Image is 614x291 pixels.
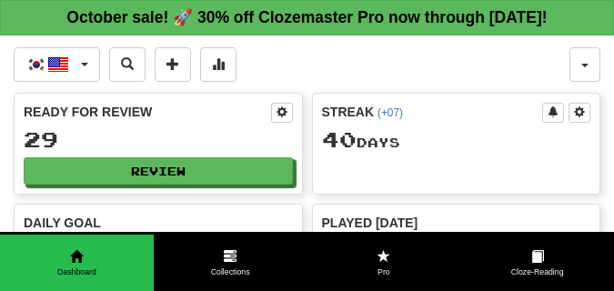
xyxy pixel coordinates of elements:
[377,106,403,119] a: (+07)
[24,157,293,185] button: Review
[460,266,614,278] span: Cloze-Reading
[322,103,543,121] div: Streak
[155,47,191,82] button: Add sentence to collection
[66,8,547,26] strong: October sale! 🚀 30% off Clozemaster Pro now through [DATE]!
[200,47,237,82] button: More stats
[109,47,146,82] button: Search sentences
[322,126,357,152] span: 40
[322,214,418,232] span: Played [DATE]
[24,128,293,151] div: 29
[24,214,293,232] div: Daily Goal
[24,103,271,121] div: Ready for Review
[322,128,591,152] div: Day s
[307,266,461,278] span: Pro
[154,266,307,278] span: Collections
